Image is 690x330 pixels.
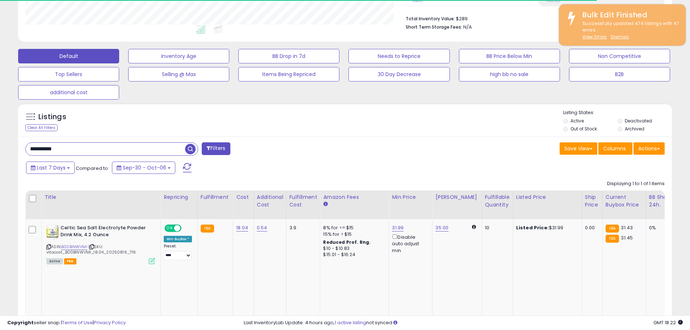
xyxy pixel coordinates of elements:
[348,67,449,82] button: 30 Day Decrease
[516,224,549,231] b: Listed Price:
[236,193,251,201] div: Cost
[236,224,248,231] a: 18.04
[485,193,510,209] div: Fulfillable Quantity
[257,224,267,231] a: 0.54
[625,118,652,124] label: Deactivated
[435,193,478,201] div: [PERSON_NAME]
[257,193,283,209] div: Additional Cost
[25,124,58,131] div: Clear All Filters
[76,165,109,172] span: Compared to:
[37,164,66,171] span: Last 7 Days
[289,193,317,209] div: Fulfillment Cost
[38,112,66,122] h5: Listings
[164,193,195,201] div: Repricing
[94,319,126,326] a: Privacy Policy
[611,34,629,40] u: Dismiss
[606,225,619,233] small: FBA
[485,225,507,231] div: 10
[570,118,584,124] label: Active
[406,24,462,30] b: Short Term Storage Fees:
[606,193,643,209] div: Current Buybox Price
[7,319,34,326] strong: Copyright
[123,164,166,171] span: Sep-30 - Oct-06
[238,67,339,82] button: Items Being Repriced
[603,145,626,152] span: Columns
[406,16,455,22] b: Total Inventory Value:
[46,225,155,263] div: ASIN:
[62,319,93,326] a: Terms of Use
[46,244,136,255] span: | SKU: vitacost_B00BINWVMI_18.04_20250816_716
[516,225,576,231] div: $31.99
[348,49,449,63] button: Needs to Reprice
[323,231,383,238] div: 15% for > $15
[323,239,371,245] b: Reduced Prof. Rng.
[164,244,192,260] div: Preset:
[7,319,126,326] div: seller snap | |
[201,193,230,201] div: Fulfillment
[435,224,448,231] a: 35.00
[61,244,87,250] a: B00BINWVMI
[60,225,149,240] b: Celtic Sea Salt Electrolyte Powder Drink Mix, 4.2 Ounce
[18,67,119,82] button: Top Sellers
[46,225,59,239] img: 51lPNjqDc0L._SL40_.jpg
[625,126,644,132] label: Archived
[323,225,383,231] div: 8% for <= $15
[577,10,680,20] div: Bulk Edit Finished
[621,224,633,231] span: 31.43
[46,258,63,264] span: All listings currently available for purchase on Amazon
[112,162,175,174] button: Sep-30 - Oct-06
[569,49,670,63] button: Non Competitive
[323,193,386,201] div: Amazon Fees
[516,193,579,201] div: Listed Price
[653,319,683,326] span: 2025-10-14 18:22 GMT
[128,67,229,82] button: Selling @ Max
[563,109,672,116] p: Listing States:
[238,49,339,63] button: BB Drop in 7d
[18,85,119,100] button: additional cost
[406,14,659,22] li: $289
[569,67,670,82] button: B2B
[202,142,230,155] button: Filters
[621,234,633,241] span: 31.45
[649,225,673,231] div: 0%
[649,193,676,209] div: BB Share 24h.
[392,233,427,254] div: Disable auto adjust min
[18,49,119,63] button: Default
[164,236,192,242] div: Win BuyBox *
[577,20,680,41] div: Successfully updated 474 listings with 47 errors.
[392,193,429,201] div: Min Price
[585,193,599,209] div: Ship Price
[570,126,597,132] label: Out of Stock
[582,34,607,40] a: View Errors
[244,319,683,326] div: Last InventoryLab Update: 4 hours ago, not synced.
[459,49,560,63] button: BB Price Below Min
[392,224,403,231] a: 31.99
[26,162,75,174] button: Last 7 Days
[560,142,597,155] button: Save View
[585,225,597,231] div: 0.00
[463,24,472,30] span: N/A
[289,225,315,231] div: 3.9
[45,193,158,201] div: Title
[64,258,76,264] span: FBA
[598,142,632,155] button: Columns
[323,246,383,252] div: $10 - $10.83
[165,225,174,231] span: ON
[201,225,214,233] small: FBA
[323,201,327,208] small: Amazon Fees.
[128,49,229,63] button: Inventory Age
[335,319,366,326] a: 1 active listing
[323,252,383,258] div: $15.01 - $16.24
[607,180,665,187] div: Displaying 1 to 1 of 1 items
[459,67,560,82] button: high bb no sale
[633,142,665,155] button: Actions
[180,225,192,231] span: OFF
[606,235,619,243] small: FBA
